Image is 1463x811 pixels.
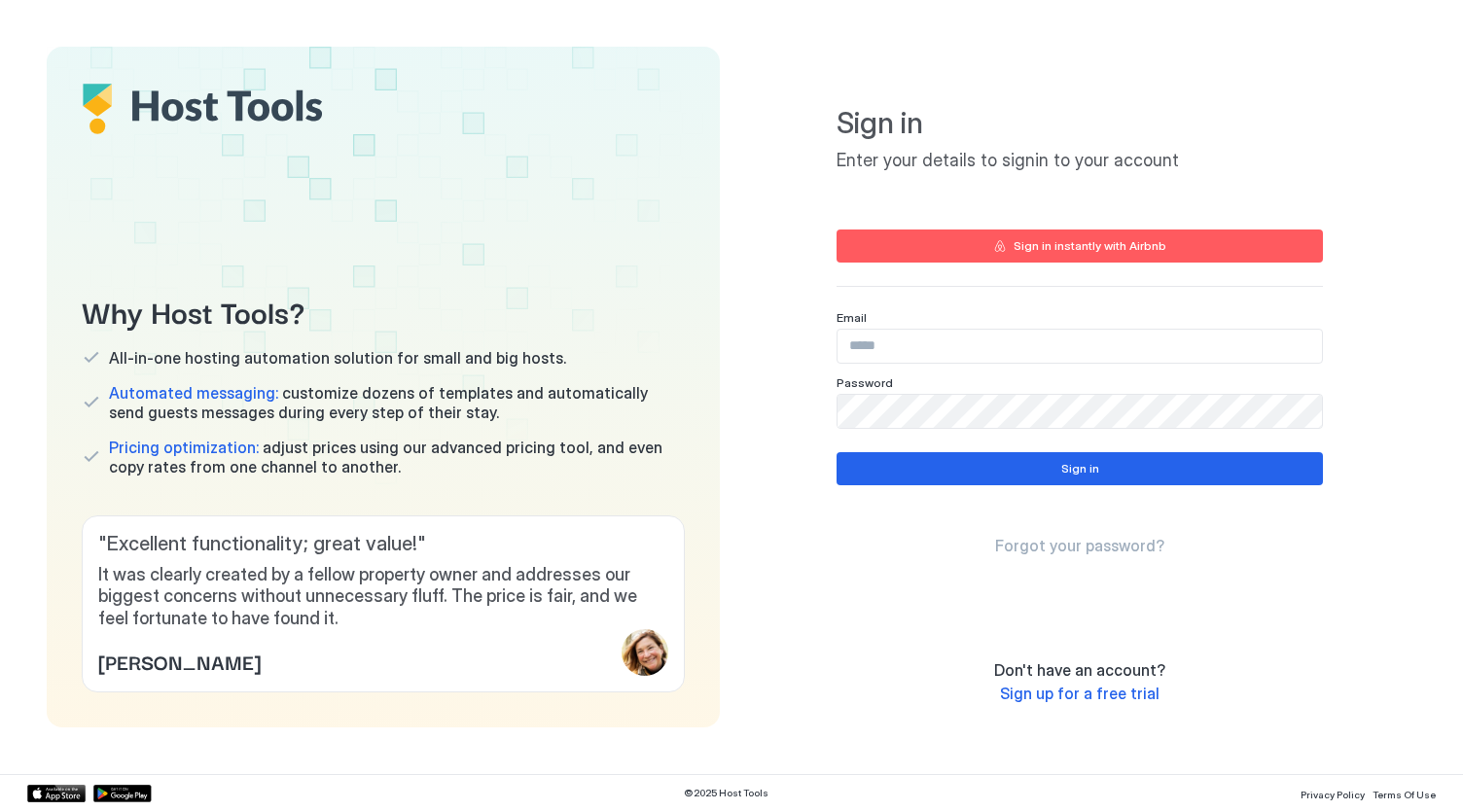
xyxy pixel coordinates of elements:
div: Sign in instantly with Airbnb [1014,237,1166,255]
button: Sign in [837,452,1323,485]
span: Automated messaging: [109,383,278,403]
span: Email [837,310,867,325]
span: Forgot your password? [995,536,1164,555]
a: Google Play Store [93,785,152,802]
a: Terms Of Use [1373,783,1436,803]
span: adjust prices using our advanced pricing tool, and even copy rates from one channel to another. [109,438,685,476]
a: Forgot your password? [995,536,1164,556]
div: Sign in [1061,460,1099,477]
input: Input Field [838,330,1322,363]
span: Why Host Tools? [82,289,685,333]
span: [PERSON_NAME] [98,647,261,676]
a: Sign up for a free trial [1000,684,1160,704]
span: Privacy Policy [1301,789,1365,800]
span: Terms Of Use [1373,789,1436,800]
input: Input Field [838,395,1322,428]
span: © 2025 Host Tools [684,787,768,799]
span: Sign up for a free trial [1000,684,1160,703]
a: App Store [27,785,86,802]
div: profile [622,629,668,676]
span: It was clearly created by a fellow property owner and addresses our biggest concerns without unne... [98,564,668,630]
span: customize dozens of templates and automatically send guests messages during every step of their s... [109,383,685,422]
span: Password [837,375,893,390]
span: Pricing optimization: [109,438,259,457]
span: " Excellent functionality; great value! " [98,532,668,556]
span: Sign in [837,105,1323,142]
span: Enter your details to signin to your account [837,150,1323,172]
a: Privacy Policy [1301,783,1365,803]
span: All-in-one hosting automation solution for small and big hosts. [109,348,566,368]
span: Don't have an account? [994,660,1165,680]
button: Sign in instantly with Airbnb [837,229,1323,263]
